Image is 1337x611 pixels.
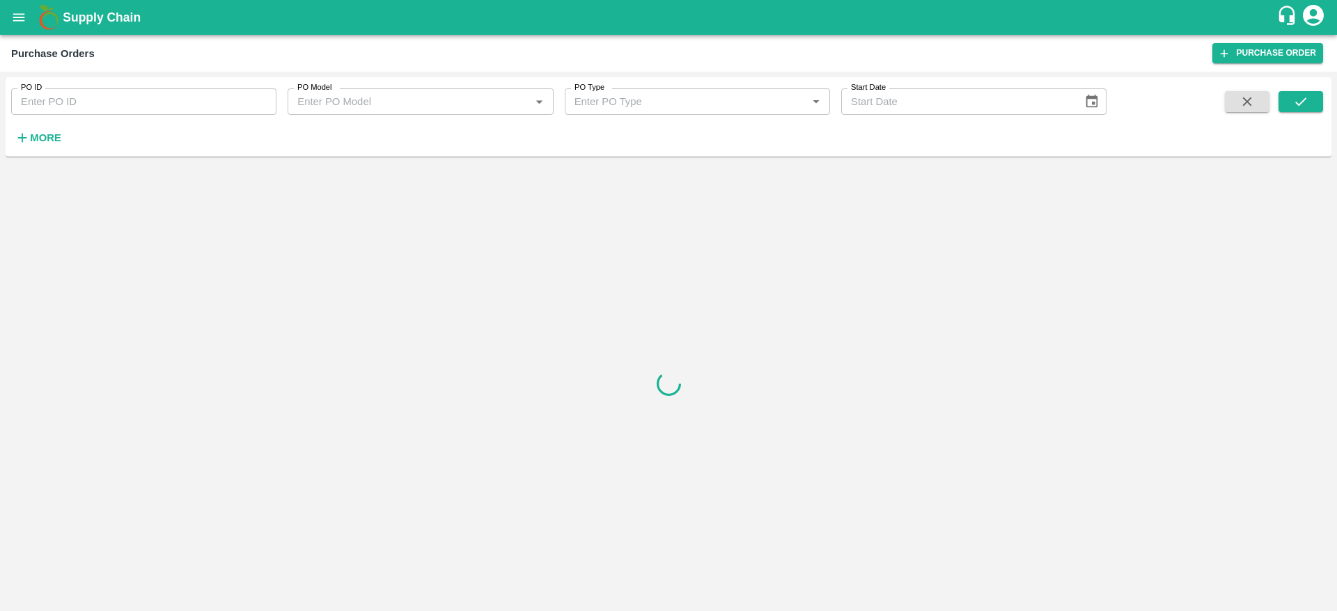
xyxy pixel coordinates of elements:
label: PO Type [574,82,604,93]
div: customer-support [1276,5,1301,30]
div: Purchase Orders [11,45,95,63]
a: Supply Chain [63,8,1276,27]
img: logo [35,3,63,31]
input: Enter PO Model [292,93,526,111]
b: Supply Chain [63,10,141,24]
strong: More [30,132,61,143]
label: PO Model [297,82,332,93]
button: Open [807,93,825,111]
input: Enter PO Type [569,93,803,111]
input: Enter PO ID [11,88,276,115]
button: open drawer [3,1,35,33]
label: PO ID [21,82,42,93]
a: Purchase Order [1212,43,1323,63]
label: Start Date [851,82,886,93]
button: Choose date [1079,88,1105,115]
button: More [11,126,65,150]
button: Open [530,93,548,111]
div: account of current user [1301,3,1326,32]
input: Start Date [841,88,1073,115]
